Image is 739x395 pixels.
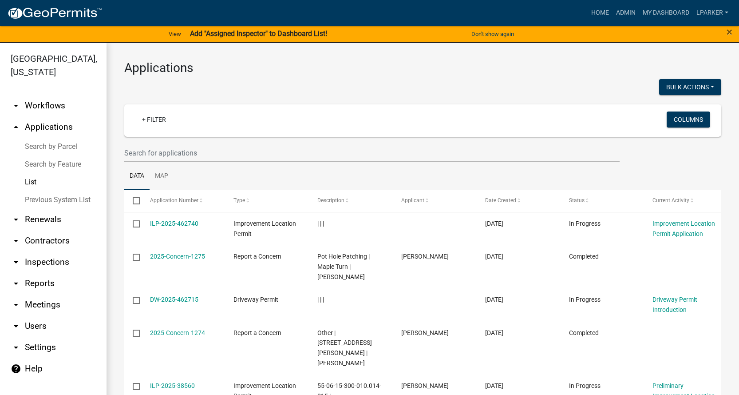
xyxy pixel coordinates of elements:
[190,29,327,38] strong: Add "Assigned Inspector" to Dashboard List!
[639,4,693,21] a: My Dashboard
[317,296,324,303] span: | | |
[644,190,728,211] datatable-header-cell: Current Activity
[485,197,516,203] span: Date Created
[693,4,732,21] a: lparker
[150,296,198,303] a: DW-2025-462715
[11,100,21,111] i: arrow_drop_down
[124,60,721,76] h3: Applications
[569,296,601,303] span: In Progress
[317,220,324,227] span: | | |
[11,214,21,225] i: arrow_drop_down
[485,382,503,389] span: 08/12/2025
[727,26,732,38] span: ×
[124,144,620,162] input: Search for applications
[569,382,601,389] span: In Progress
[569,329,599,336] span: Completed
[233,220,296,237] span: Improvement Location Permit
[652,220,715,237] a: Improvement Location Permit Application
[225,190,309,211] datatable-header-cell: Type
[485,329,503,336] span: 08/12/2025
[11,342,21,353] i: arrow_drop_down
[401,382,449,389] span: Amber Cox
[317,197,344,203] span: Description
[233,296,278,303] span: Driveway Permit
[727,27,732,37] button: Close
[652,197,689,203] span: Current Activity
[468,27,518,41] button: Don't show again
[124,162,150,191] a: Data
[659,79,721,95] button: Bulk Actions
[11,122,21,132] i: arrow_drop_up
[485,253,503,260] span: 08/12/2025
[317,329,372,367] span: Other | 2855 N Egbert Rd | Diana Minton
[124,190,141,211] datatable-header-cell: Select
[667,112,710,128] button: Columns
[401,253,449,260] span: Zachary VanBibber
[150,382,195,389] a: ILP-2025-38560
[485,220,503,227] span: 08/12/2025
[135,112,173,128] a: + Filter
[588,4,613,21] a: Home
[401,329,449,336] span: Charlie Wilson
[150,197,198,203] span: Application Number
[150,253,205,260] a: 2025-Concern-1275
[11,278,21,289] i: arrow_drop_down
[11,235,21,246] i: arrow_drop_down
[233,197,245,203] span: Type
[150,162,174,191] a: Map
[150,220,198,227] a: ILP-2025-462740
[11,363,21,374] i: help
[393,190,477,211] datatable-header-cell: Applicant
[560,190,644,211] datatable-header-cell: Status
[569,220,601,227] span: In Progress
[569,253,599,260] span: Completed
[165,27,185,41] a: View
[569,197,585,203] span: Status
[233,253,281,260] span: Report a Concern
[11,257,21,267] i: arrow_drop_down
[141,190,225,211] datatable-header-cell: Application Number
[11,299,21,310] i: arrow_drop_down
[652,296,697,313] a: Driveway Permit Introduction
[485,296,503,303] span: 08/12/2025
[401,197,424,203] span: Applicant
[309,190,393,211] datatable-header-cell: Description
[613,4,639,21] a: Admin
[317,253,370,280] span: Pot Hole Patching | Maple Turn | Phillip Hammans
[477,190,561,211] datatable-header-cell: Date Created
[11,321,21,331] i: arrow_drop_down
[233,329,281,336] span: Report a Concern
[150,329,205,336] a: 2025-Concern-1274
